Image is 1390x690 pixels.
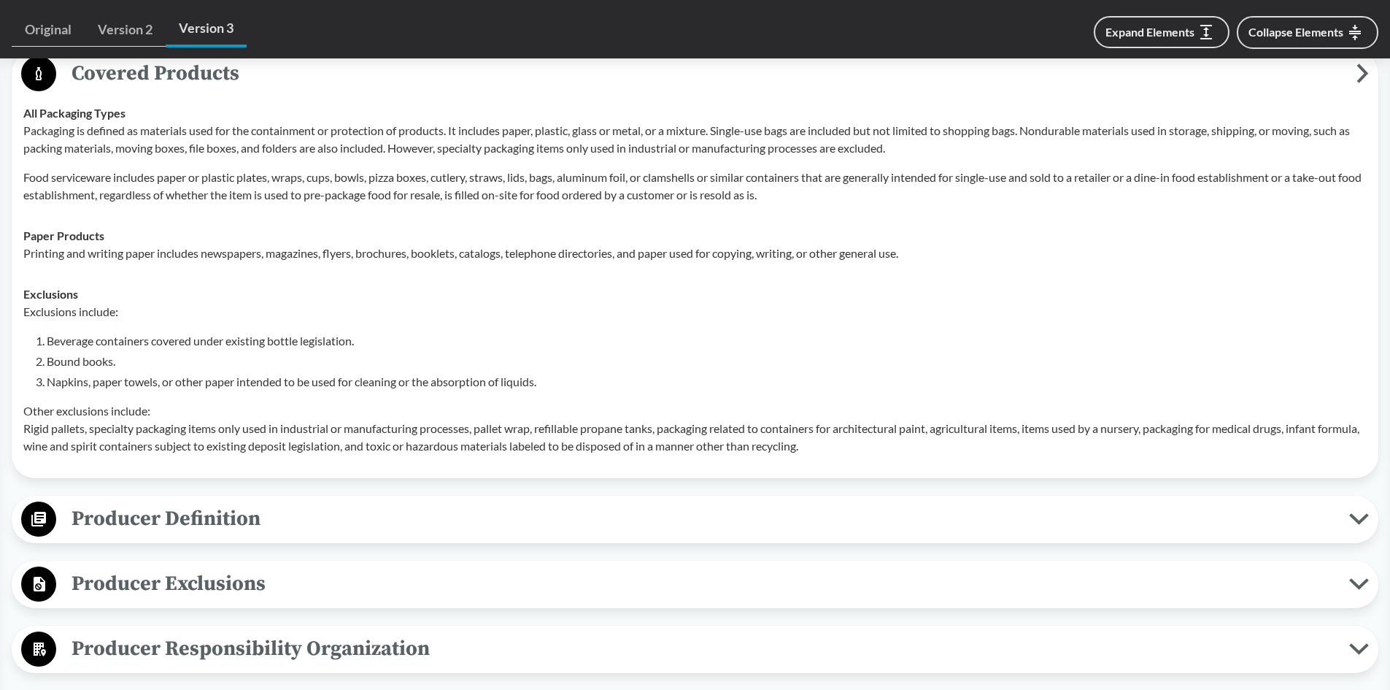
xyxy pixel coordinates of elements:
[23,287,78,301] strong: Exclusions
[23,402,1367,455] p: Other exclusions include: Rigid pallets, specialty packaging items only used in industrial or man...
[56,567,1349,600] span: Producer Exclusions
[47,353,1367,370] li: Bound books.
[23,122,1367,157] p: Packaging is defined as materials used for the containment or protection of products. It includes...
[56,632,1349,665] span: Producer Responsibility Organization
[17,631,1373,668] button: Producer Responsibility Organization
[12,13,85,47] a: Original
[47,373,1367,391] li: Napkins, paper towels, or other paper intended to be used for cleaning or the absorption of liquids.
[17,566,1373,603] button: Producer Exclusions
[17,55,1373,93] button: Covered Products
[56,502,1349,535] span: Producer Definition
[1237,16,1378,49] button: Collapse Elements
[23,106,126,120] strong: All Packaging Types
[23,303,1367,321] p: Exclusions include:
[23,245,1367,262] p: Printing and writing paper includes newspapers, magazines, flyers, brochures, booklets, catalogs,...
[166,12,247,47] a: Version 3
[85,13,166,47] a: Version 2
[1094,16,1229,48] button: Expand Elements
[23,229,104,242] strong: Paper Products
[56,57,1356,90] span: Covered Products
[47,332,1367,350] li: Beverage containers covered under existing bottle legislation.
[23,169,1367,204] p: Food serviceware includes paper or plastic plates, wraps, cups, bowls, pizza boxes, cutlery, stra...
[17,501,1373,538] button: Producer Definition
